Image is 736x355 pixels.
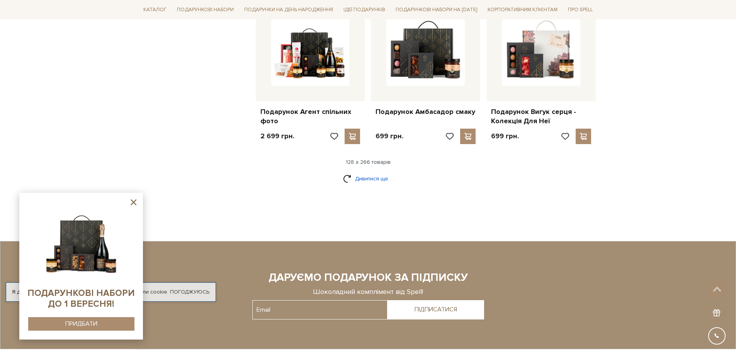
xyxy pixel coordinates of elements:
div: 128 з 266 товарів [137,159,599,166]
p: 2 699 грн. [260,132,294,141]
a: файли cookie [132,289,167,295]
a: Погоджуюсь [170,289,209,296]
a: Про Spell [565,4,596,16]
a: Ідеї подарунків [340,4,388,16]
a: Подарунки на День народження [241,4,336,16]
a: Каталог [140,4,170,16]
a: Подарунок Вигук серця - Колекція Для Неї [491,107,591,126]
a: Подарункові набори [174,4,237,16]
a: Подарунок Агент спільних фото [260,107,360,126]
div: Я дозволяю [DOMAIN_NAME] використовувати [6,289,216,296]
p: 699 грн. [376,132,403,141]
a: Подарунок Амбасадор смаку [376,107,476,116]
a: Дивитися ще [343,172,393,185]
a: Подарункові набори на [DATE] [393,3,480,16]
a: Корпоративним клієнтам [484,3,561,16]
p: 699 грн. [491,132,519,141]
